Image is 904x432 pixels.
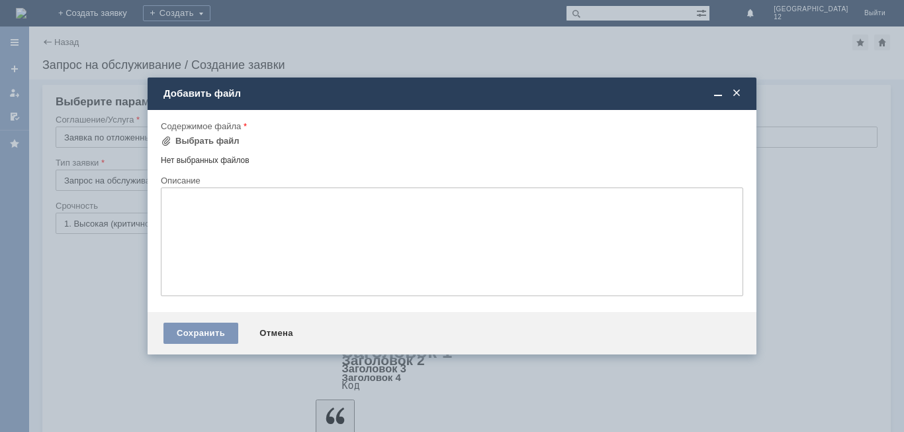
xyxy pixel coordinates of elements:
[161,150,743,166] div: Нет выбранных файлов
[175,136,240,146] div: Выбрать файл
[163,87,743,99] div: Добавить файл
[161,176,741,185] div: Описание
[5,5,193,27] div: прошу удалить отложенные [PERSON_NAME], спасибо
[730,87,743,99] span: Закрыть
[711,87,725,99] span: Свернуть (Ctrl + M)
[161,122,741,131] div: Содержимое файла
